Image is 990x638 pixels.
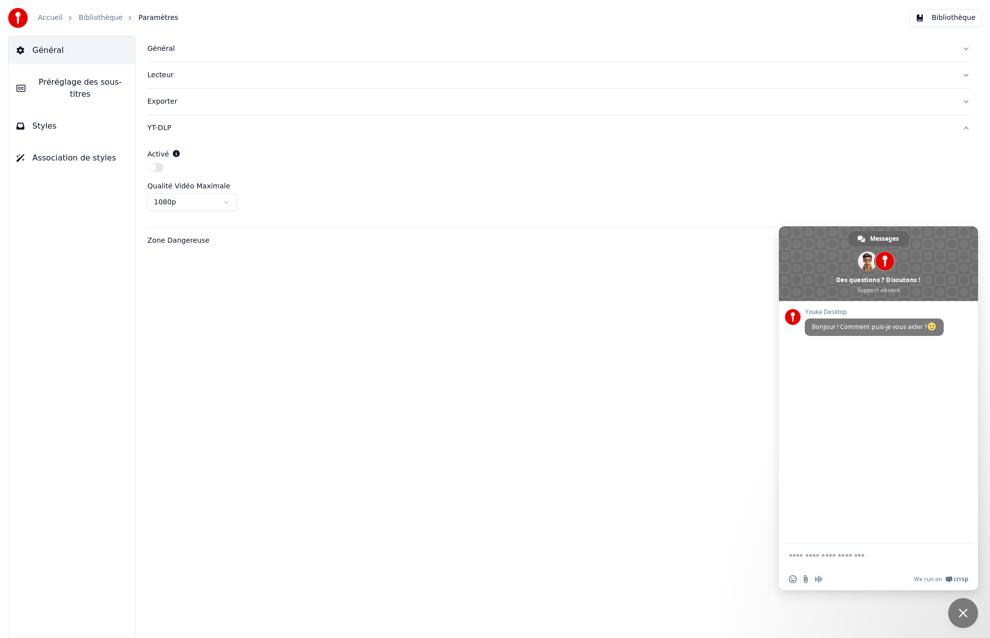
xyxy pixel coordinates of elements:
[33,76,127,100] span: Préréglage des sous-titres
[870,231,899,246] span: Messages
[147,115,970,141] button: YT-DLP
[8,36,135,64] button: Général
[147,36,970,62] button: Général
[8,68,135,108] button: Préréglage des sous-titres
[147,236,954,246] div: Zone Dangereuse
[79,13,123,23] a: Bibliothèque
[954,575,968,583] span: Crisp
[914,575,942,583] span: We run on
[789,575,797,583] span: Insérer un emoji
[8,112,135,140] button: Styles
[805,309,944,316] span: Youka Desktop
[8,144,135,172] button: Association de styles
[32,44,64,56] span: Général
[147,141,970,227] div: YT-DLP
[147,182,230,189] label: Qualité Vidéo Maximale
[147,70,954,80] div: Lecteur
[32,152,116,164] span: Association de styles
[812,322,937,331] span: Bonjour ! Comment puis-je vous aider ?
[38,13,63,23] a: Accueil
[914,575,968,583] a: We run onCrisp
[802,575,810,583] span: Envoyer un fichier
[849,231,909,246] div: Messages
[147,228,970,254] button: Zone Dangereuse
[147,62,970,88] button: Lecteur
[147,44,954,54] div: Général
[147,123,954,133] div: YT-DLP
[789,552,946,561] textarea: Entrez votre message...
[38,13,178,23] nav: breadcrumb
[8,8,28,28] img: youka
[147,97,954,107] div: Exporter
[147,89,970,115] button: Exporter
[147,151,169,158] label: Activé
[32,120,57,132] span: Styles
[909,9,982,27] button: Bibliothèque
[948,598,978,628] div: Fermer le chat
[815,575,823,583] span: Message audio
[138,13,178,23] span: Paramètres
